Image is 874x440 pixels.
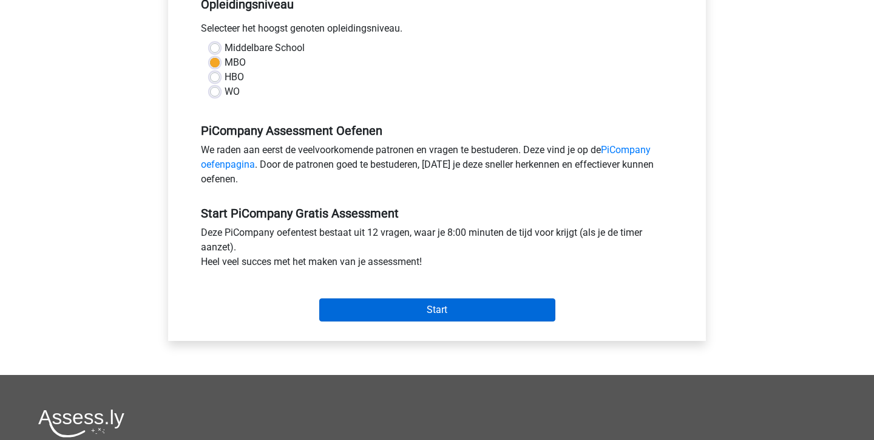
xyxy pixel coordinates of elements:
label: HBO [225,70,244,84]
label: WO [225,84,240,99]
input: Start [319,298,555,321]
div: Deze PiCompany oefentest bestaat uit 12 vragen, waar je 8:00 minuten de tijd voor krijgt (als je ... [192,225,682,274]
img: Assessly logo [38,409,124,438]
div: We raden aan eerst de veelvoorkomende patronen en vragen te bestuderen. Deze vind je op de . Door... [192,143,682,191]
h5: Start PiCompany Gratis Assessment [201,206,673,221]
label: Middelbare School [225,41,305,55]
h5: PiCompany Assessment Oefenen [201,123,673,138]
label: MBO [225,55,246,70]
div: Selecteer het hoogst genoten opleidingsniveau. [192,21,682,41]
